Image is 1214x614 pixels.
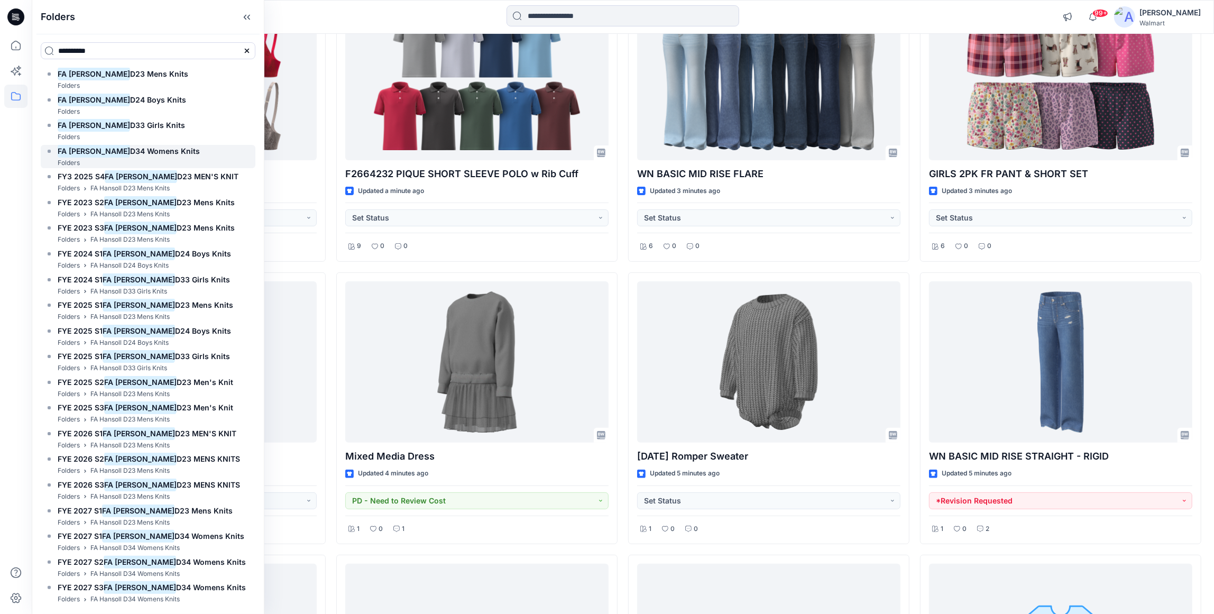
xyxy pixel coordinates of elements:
span: FYE 2025 S1 [58,326,103,335]
a: Halloween Romper Sweater [637,281,900,443]
div: Walmart [1139,19,1201,27]
span: D23 MENS KNITS [177,480,240,489]
p: 1 [941,524,943,535]
span: D33 Girls Knits [175,275,230,284]
span: FYE 2025 S2 [58,378,104,387]
span: D23 Mens Knits [177,223,235,232]
span: FYE 2024 S1 [58,275,103,284]
mark: FA [PERSON_NAME] [104,452,177,466]
p: 0 [964,241,968,252]
span: D34 Womens Knits [176,583,246,592]
p: Folders [58,132,80,143]
img: avatar [1114,6,1135,28]
mark: FA [PERSON_NAME] [103,426,175,441]
mark: FA [PERSON_NAME] [103,246,175,261]
p: 9 [357,241,361,252]
p: Updated 5 minutes ago [942,468,1011,479]
mark: FA [PERSON_NAME] [104,555,176,569]
p: Folders [58,286,80,297]
span: D23 Men's Knit [177,378,233,387]
p: 1 [357,524,360,535]
span: FYE 2027 S1 [58,531,102,540]
p: 6 [649,241,653,252]
mark: FA [PERSON_NAME] [103,298,175,312]
p: Folders [58,158,80,169]
mark: FA [PERSON_NAME] [104,580,176,594]
span: D34 Womens Knits [130,146,200,155]
span: D23 MEN'S KNIT [175,429,236,438]
p: Updated 4 minutes ago [358,468,428,479]
p: FA Hansoll D23 Mens Knits [90,234,170,245]
div: [PERSON_NAME] [1139,6,1201,19]
p: 0 [694,524,698,535]
p: Folders [58,517,80,528]
p: 2 [986,524,989,535]
span: FYE 2026 S3 [58,480,104,489]
p: GIRLS 2PK FR PANT & SHORT SET [929,167,1192,181]
p: Folders [58,337,80,349]
p: Folders [58,389,80,400]
p: Updated 3 minutes ago [942,186,1012,197]
p: FA Hansoll D23 Mens Knits [90,465,170,476]
span: FYE 2023 S3 [58,223,104,232]
p: 0 [987,241,991,252]
p: Folders [58,183,80,194]
p: Updated a minute ago [358,186,424,197]
p: Folders [58,209,80,220]
span: FY3 2025 S4 [58,172,105,181]
p: FA Hansoll D23 Mens Knits [90,209,170,220]
p: 0 [380,241,384,252]
p: FA Hansoll D34 Womens Knits [90,594,180,605]
p: 1 [649,524,651,535]
p: Folders [58,260,80,271]
mark: FA [PERSON_NAME] [105,169,177,184]
mark: FA [PERSON_NAME] [103,324,175,338]
p: 0 [962,524,967,535]
p: Folders [58,414,80,425]
p: Folders [58,569,80,580]
p: Folders [58,440,80,451]
span: FYE 2026 S1 [58,429,103,438]
p: FA Hansoll D23 Mens Knits [90,491,170,502]
p: Mixed Media Dress [345,449,609,464]
span: D23 Mens Knits [130,69,188,78]
span: D33 Girls Knits [175,352,230,361]
p: 0 [695,241,700,252]
mark: FA [PERSON_NAME] [103,349,175,363]
mark: FA [PERSON_NAME] [104,400,177,415]
mark: FA [PERSON_NAME] [58,93,130,107]
p: Folders [58,234,80,245]
p: 0 [672,241,676,252]
p: 0 [403,241,408,252]
span: FYE 2024 S1 [58,249,103,258]
span: FYE 2023 S2 [58,198,104,207]
span: FYE 2027 S3 [58,583,104,592]
mark: FA [PERSON_NAME] [102,529,174,543]
p: FA Hansoll D34 Womens Knits [90,569,180,580]
p: WN BASIC MID RISE STRAIGHT - RIGID [929,449,1192,464]
a: Mixed Media Dress [345,281,609,443]
p: FA Hansoll D24 Boys Knits [90,260,169,271]
mark: FA [PERSON_NAME] [104,195,177,209]
p: FA Hansoll D33 Girls Knits [90,286,167,297]
p: [DATE] Romper Sweater [637,449,900,464]
span: D23 Mens Knits [177,198,235,207]
p: FA Hansoll D23 Mens Knits [90,414,170,425]
mark: FA [PERSON_NAME] [104,478,177,492]
p: 0 [379,524,383,535]
p: Folders [58,363,80,374]
p: FA Hansoll D34 Womens Knits [90,543,180,554]
span: 99+ [1092,9,1108,17]
span: FYE 2026 S2 [58,454,104,463]
span: FYE 2025 S1 [58,300,103,309]
p: FA Hansoll D23 Mens Knits [90,183,170,194]
span: FYE 2025 S1 [58,352,103,361]
span: D24 Boys Knits [130,95,186,104]
p: 0 [670,524,675,535]
span: D33 Girls Knits [130,121,185,130]
p: Folders [58,311,80,323]
mark: FA [PERSON_NAME] [103,272,175,287]
a: WN BASIC MID RISE STRAIGHT - RIGID [929,281,1192,443]
p: FA Hansoll D24 Boys Knits [90,337,169,349]
span: FYE 2025 S3 [58,403,104,412]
